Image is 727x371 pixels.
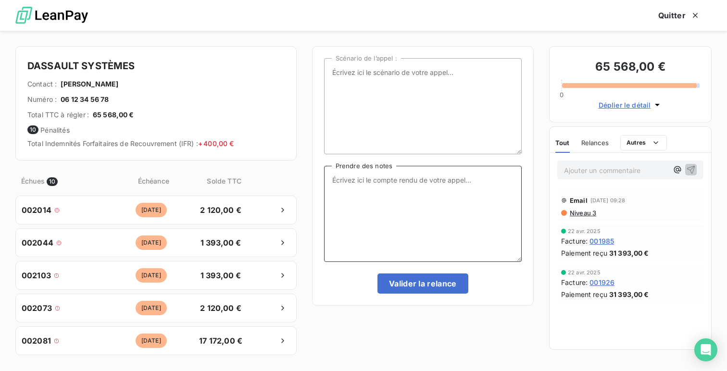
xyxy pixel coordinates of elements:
[561,236,588,246] span: Facture :
[609,248,649,258] span: 31 393,00 €
[27,110,89,120] span: Total TTC à régler :
[61,79,118,89] span: [PERSON_NAME]
[589,236,614,246] span: 001985
[22,237,53,248] span: 002044
[136,203,167,217] span: [DATE]
[569,209,596,217] span: Niveau 3
[568,270,601,275] span: 22 avr. 2025
[22,302,52,314] span: 002073
[27,79,57,89] span: Contact :
[560,91,564,99] span: 0
[15,2,88,29] img: logo LeanPay
[596,99,665,111] button: Déplier le détail
[196,302,246,314] span: 2 120,00 €
[22,270,51,281] span: 002103
[47,177,58,186] span: 10
[590,198,626,203] span: [DATE] 09:28
[196,270,246,281] span: 1 393,00 €
[555,139,570,147] span: Tout
[93,110,134,120] span: 65 568,00 €
[647,5,712,25] button: Quitter
[136,334,167,348] span: [DATE]
[581,139,609,147] span: Relances
[136,268,167,283] span: [DATE]
[568,228,601,234] span: 22 avr. 2025
[599,100,651,110] span: Déplier le détail
[561,248,607,258] span: Paiement reçu
[561,58,700,77] h3: 65 568,00 €
[694,338,717,361] div: Open Intercom Messenger
[196,237,246,248] span: 1 393,00 €
[570,197,588,204] span: Email
[136,301,167,315] span: [DATE]
[196,335,246,346] span: 17 172,00 €
[27,125,38,134] span: 10
[589,277,614,287] span: 001926
[199,176,250,186] span: Solde TTC
[110,176,197,186] span: Échéance
[22,204,51,216] span: 002014
[21,176,45,186] span: Échues
[136,235,167,250] span: [DATE]
[561,277,588,287] span: Facture :
[27,95,57,104] span: Numéro :
[27,58,285,74] h4: DASSAULT SYSTÈMES
[620,135,667,150] button: Autres
[609,289,649,299] span: 31 393,00 €
[22,335,51,346] span: 002081
[27,139,234,148] span: Total Indemnités Forfaitaires de Recouvrement (IFR) :
[27,125,285,135] span: Pénalités
[198,139,234,148] span: + 400,00 €
[196,204,246,216] span: 2 120,00 €
[377,273,468,294] button: Valider la relance
[61,95,109,104] span: 06 12 34 56 78
[561,289,607,299] span: Paiement reçu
